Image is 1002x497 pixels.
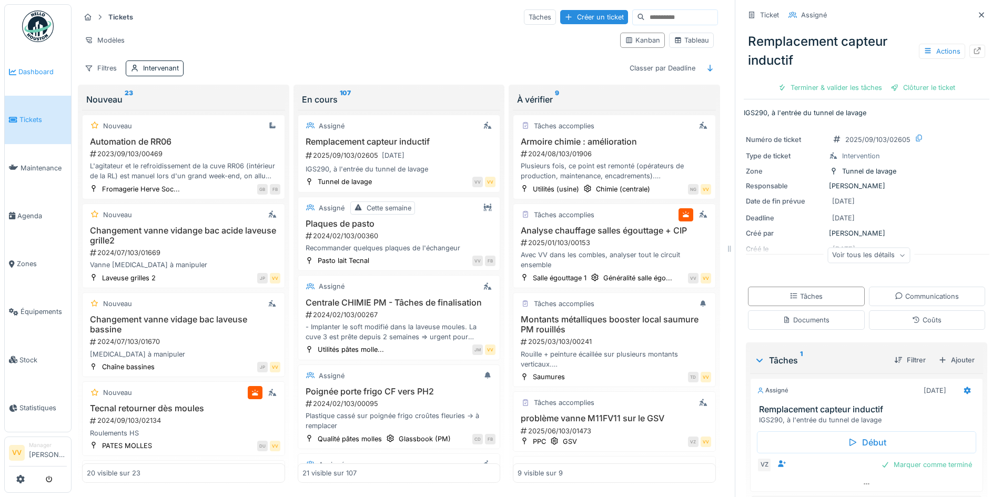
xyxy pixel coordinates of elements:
div: Plusieurs fois, ce point est remonté (opérateurs de production, maintenance, encadrements). Le bu... [518,161,711,181]
div: FB [485,256,495,266]
div: Tâches accomplies [534,462,594,472]
div: - Implanter le soft modifié dans la laveuse moules. La cuve 3 est prête depuis 2 semaines => urge... [302,322,496,342]
div: [PERSON_NAME] [746,181,987,191]
span: Stock [19,355,67,365]
strong: Tickets [104,12,137,22]
h3: Remplacement capteur inductif [759,404,978,414]
sup: 9 [555,93,559,106]
div: Recommander quelques plaques de l'échangeur [302,243,496,253]
div: JP [257,362,268,372]
div: 9 visible sur 9 [518,468,563,478]
div: Laveuse grilles 2 [102,273,156,283]
span: Maintenance [21,163,67,173]
div: Coûts [912,315,942,325]
div: VV [701,273,711,283]
div: Terminer & valider les tâches [774,80,886,95]
div: Intervention [842,151,880,161]
div: 2025/09/103/02605 [305,149,496,162]
div: VV [270,441,280,451]
div: [DATE] [382,150,404,160]
div: À vérifier [517,93,712,106]
span: Agenda [17,211,67,221]
div: Créé par [746,228,825,238]
div: 2024/02/103/00095 [305,399,496,409]
a: VV Manager[PERSON_NAME] [9,441,67,466]
div: Tâches accomplies [534,398,594,408]
div: Actions [919,44,965,59]
li: VV [9,445,25,461]
div: Nouveau [103,121,132,131]
div: 2025/03/103/00241 [520,337,711,347]
div: IGS290, à l'entrée du tunnel de lavage [302,164,496,174]
div: Remplacement capteur inductif [744,28,989,74]
div: JM [472,344,483,355]
div: 2024/08/103/01906 [520,149,711,159]
div: 2024/09/103/02134 [89,415,280,425]
div: En cours [302,93,497,106]
div: Fromagerie Herve Soc... [102,184,180,194]
a: Stock [5,336,71,384]
div: Début [757,431,976,453]
a: Agenda [5,192,71,240]
img: Badge_color-CXgf-gQk.svg [22,11,54,42]
div: GSV [563,437,577,447]
h3: Centrale CHIMIE PM - Tâches de finalisation [302,298,496,308]
div: Vanne [MEDICAL_DATA] à manipuler [87,260,280,270]
div: Tâches accomplies [534,121,594,131]
a: Zones [5,240,71,288]
div: 2025/09/103/02605 [845,135,910,145]
h3: Remplacement capteur inductif [302,137,496,147]
div: VV [472,177,483,187]
h3: Plaques de pasto [302,219,496,229]
div: VV [270,273,280,283]
div: FB [485,434,495,444]
div: VZ [688,437,699,447]
div: Tâches accomplies [534,210,594,220]
div: [DATE] [832,196,855,206]
div: Saumures [533,372,565,382]
div: [MEDICAL_DATA] à manipuler [87,349,280,359]
div: Tâches accomplies [534,299,594,309]
div: Chaîne bassines [102,362,155,372]
div: Filtrer [890,353,930,367]
h3: Changement vanne vidange bac acide laveuse grille2 [87,226,280,246]
div: Ticket [760,10,779,20]
div: Assigné [801,10,827,20]
div: Documents [783,315,829,325]
div: Chimie (centrale) [596,184,650,194]
div: VV [688,273,699,283]
div: PPC [533,437,546,447]
div: Cette semaine [367,203,411,213]
div: Créer un ticket [560,10,628,24]
div: Ajouter [934,353,979,367]
span: Zones [17,259,67,269]
div: Nouveau [103,388,132,398]
div: VV [270,362,280,372]
div: Rouille + peinture écaillée sur plusieurs montants verticaux. voir pour modifier les support en i... [518,349,711,369]
h3: Analyse chauffage salles égouttage + CIP [518,226,711,236]
div: Kanban [625,35,660,45]
li: [PERSON_NAME] [29,441,67,464]
span: Tickets [19,115,67,125]
span: Dashboard [18,67,67,77]
a: Dashboard [5,48,71,96]
div: Numéro de ticket [746,135,825,145]
div: VV [701,437,711,447]
sup: 23 [125,93,133,106]
div: 2024/02/103/00360 [305,231,496,241]
h3: Poignée porte frigo CF vers PH2 [302,387,496,397]
div: Date de fin prévue [746,196,825,206]
sup: 107 [340,93,351,106]
div: VV [472,256,483,266]
div: 2024/02/103/00267 [305,310,496,320]
a: Tickets [5,96,71,144]
div: VV [485,344,495,355]
div: Tunnel de lavage [318,177,372,187]
div: Pasto lait Tecnal [318,256,369,266]
a: Maintenance [5,144,71,192]
div: Tâches [754,354,886,367]
div: 20 visible sur 23 [87,468,140,478]
div: NG [688,184,699,195]
div: 2025/01/103/00153 [520,238,711,248]
div: Assigné [319,281,345,291]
